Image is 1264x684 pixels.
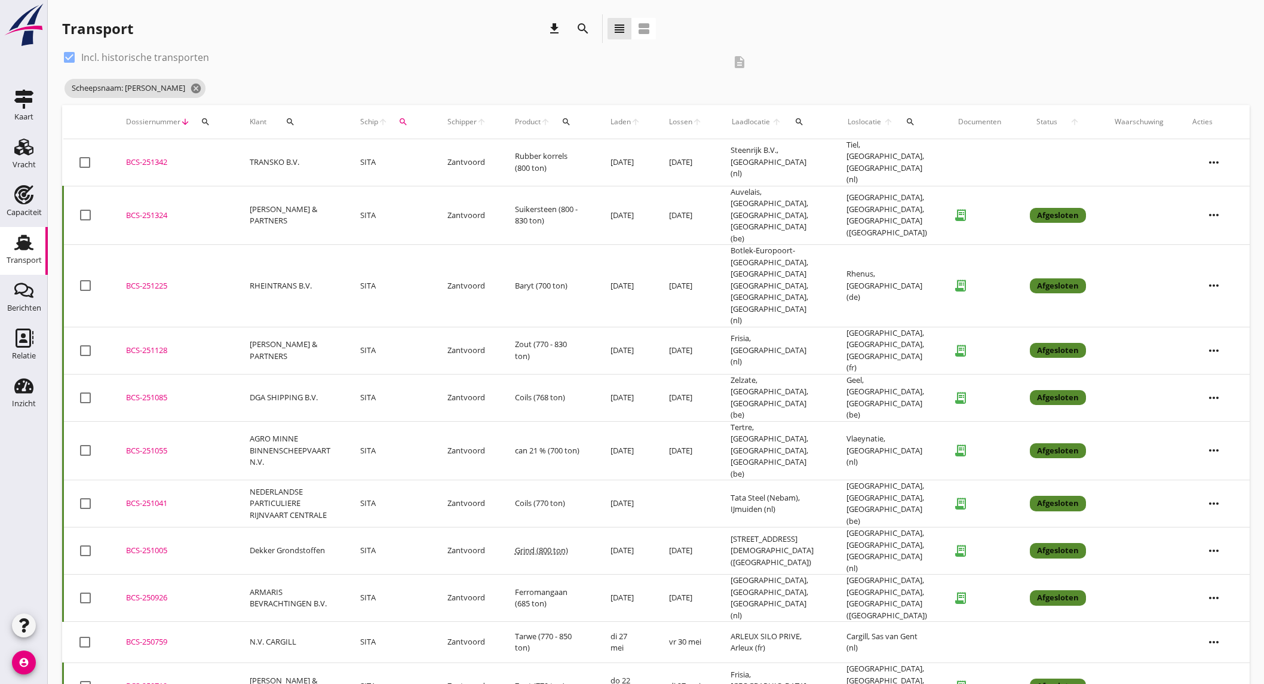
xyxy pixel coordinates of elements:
td: [DATE] [655,421,716,480]
i: cancel [190,82,202,94]
td: SITA [346,186,433,245]
td: N.V. CARGILL [235,622,346,663]
td: [GEOGRAPHIC_DATA], [GEOGRAPHIC_DATA], [GEOGRAPHIC_DATA] ([GEOGRAPHIC_DATA]) [832,575,944,622]
div: Transport [62,19,133,38]
div: Capaciteit [7,208,42,216]
td: [GEOGRAPHIC_DATA], [GEOGRAPHIC_DATA], [GEOGRAPHIC_DATA] (be) [832,480,944,527]
td: [DATE] [596,327,655,374]
td: Vlaeynatie, [GEOGRAPHIC_DATA] (nl) [832,421,944,480]
td: NEDERLANDSE PARTICULIERE RIJNVAART CENTRALE [235,480,346,527]
td: Coils (768 ton) [501,374,596,421]
td: [DATE] [596,186,655,245]
td: [GEOGRAPHIC_DATA], [GEOGRAPHIC_DATA], [GEOGRAPHIC_DATA] (nl) [832,527,944,575]
div: BCS-251041 [126,498,221,510]
i: arrow_upward [771,117,782,127]
i: more_horiz [1197,269,1231,302]
i: search [201,117,210,127]
td: SITA [346,327,433,374]
td: [DATE] [596,374,655,421]
i: receipt_long [949,539,972,563]
td: Frisia, [GEOGRAPHIC_DATA] (nl) [716,327,832,374]
span: Laden [610,116,631,127]
div: BCS-251055 [126,445,221,457]
td: Zantvoord [433,622,501,663]
td: ARMARIS BEVRACHTINGEN B.V. [235,575,346,622]
td: [DATE] [655,186,716,245]
td: SITA [346,139,433,186]
td: [GEOGRAPHIC_DATA], [GEOGRAPHIC_DATA], [GEOGRAPHIC_DATA] (nl) [716,575,832,622]
div: Vracht [13,161,36,168]
div: Afgesloten [1030,590,1086,606]
td: Cargill, Sas van Gent (nl) [832,622,944,663]
td: Zantvoord [433,480,501,527]
i: receipt_long [949,274,972,297]
i: receipt_long [949,438,972,462]
span: Schip [360,116,378,127]
div: BCS-251342 [126,157,221,168]
i: search [576,22,590,36]
i: arrow_upward [631,117,640,127]
span: Product [515,116,541,127]
td: Tata Steel (Nebam), IJmuiden (nl) [716,480,832,527]
td: di 27 mei [596,622,655,663]
i: more_horiz [1197,625,1231,659]
td: RHEINTRANS B.V. [235,245,346,327]
td: [DATE] [596,139,655,186]
td: Geel, [GEOGRAPHIC_DATA], [GEOGRAPHIC_DATA] (be) [832,374,944,421]
i: view_headline [612,22,627,36]
div: Inzicht [12,400,36,407]
div: Afgesloten [1030,390,1086,406]
i: download [547,22,562,36]
td: Zantvoord [433,374,501,421]
td: [GEOGRAPHIC_DATA], [GEOGRAPHIC_DATA], [GEOGRAPHIC_DATA] (fr) [832,327,944,374]
div: Documenten [958,116,1001,127]
td: ARLEUX SILO PRIVE, Arleux (fr) [716,622,832,663]
span: Status [1030,116,1064,127]
td: vr 30 mei [655,622,716,663]
i: receipt_long [949,339,972,363]
i: more_horiz [1197,534,1231,568]
img: logo-small.a267ee39.svg [2,3,45,47]
i: more_horiz [1197,487,1231,520]
i: more_horiz [1197,146,1231,179]
td: [STREET_ADDRESS][DEMOGRAPHIC_DATA] ([GEOGRAPHIC_DATA]) [716,527,832,575]
td: Dekker Grondstoffen [235,527,346,575]
i: more_horiz [1197,381,1231,415]
span: Loslocatie [846,116,882,127]
td: SITA [346,622,433,663]
div: Afgesloten [1030,208,1086,223]
td: [DATE] [655,245,716,327]
span: Lossen [669,116,692,127]
td: Zantvoord [433,527,501,575]
div: Afgesloten [1030,443,1086,459]
i: receipt_long [949,492,972,516]
i: arrow_upward [541,117,550,127]
td: Rubber korrels (800 ton) [501,139,596,186]
i: search [794,117,804,127]
td: [DATE] [596,245,655,327]
td: [DATE] [655,327,716,374]
td: Zantvoord [433,245,501,327]
td: Zout (770 - 830 ton) [501,327,596,374]
div: BCS-251225 [126,280,221,292]
i: receipt_long [949,203,972,227]
div: BCS-251005 [126,545,221,557]
td: [DATE] [655,374,716,421]
td: Suikersteen (800 - 830 ton) [501,186,596,245]
td: Coils (770 ton) [501,480,596,527]
i: search [562,117,571,127]
td: [DATE] [596,527,655,575]
td: [DATE] [655,139,716,186]
i: arrow_upward [882,117,894,127]
td: SITA [346,480,433,527]
td: Steenrijk B.V., [GEOGRAPHIC_DATA] (nl) [716,139,832,186]
i: arrow_upward [1063,117,1086,127]
i: more_horiz [1197,334,1231,367]
div: Afgesloten [1030,543,1086,559]
i: more_horiz [1197,434,1231,467]
i: arrow_upward [477,117,486,127]
span: Schipper [447,116,477,127]
td: Tarwe (770 - 850 ton) [501,622,596,663]
div: Berichten [7,304,41,312]
td: [DATE] [596,575,655,622]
